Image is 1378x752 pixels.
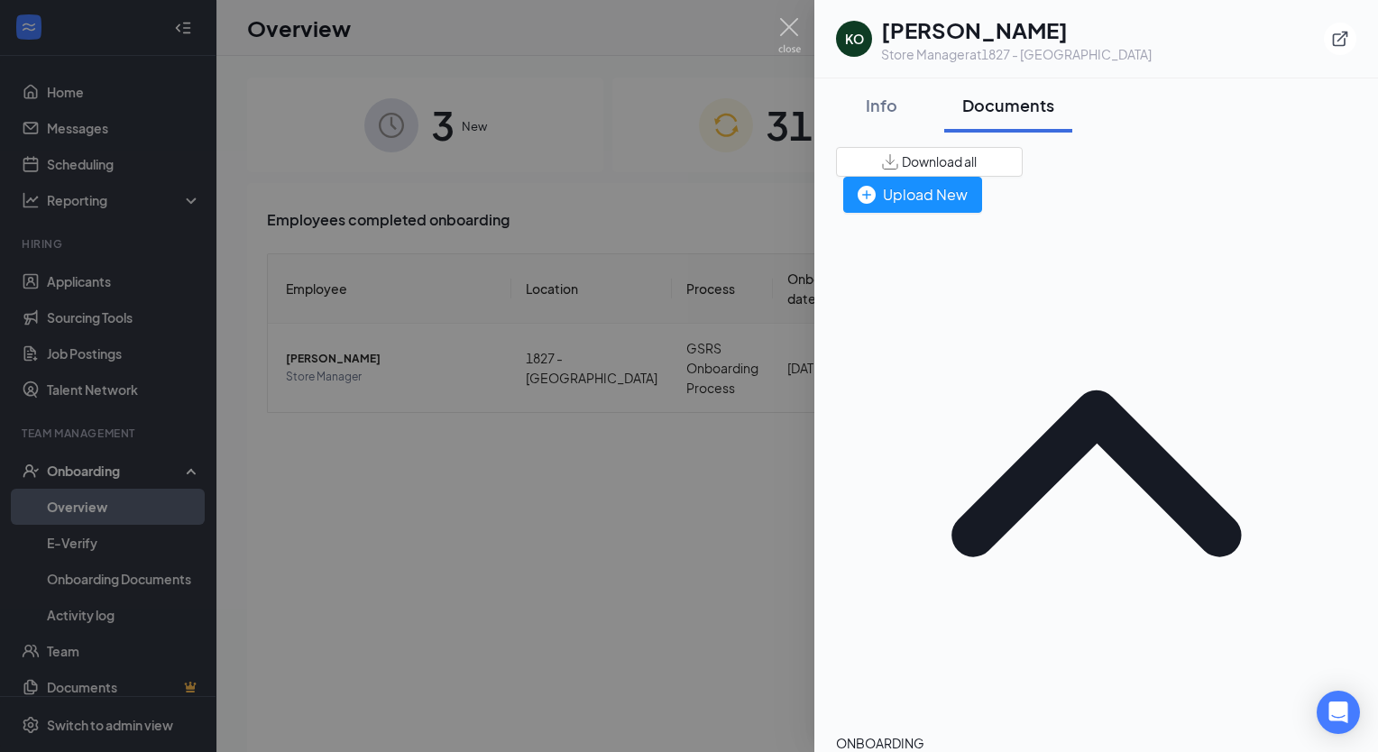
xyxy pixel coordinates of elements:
div: KO [845,30,864,48]
span: Download all [902,152,977,171]
div: Open Intercom Messenger [1317,691,1360,734]
div: Info [854,94,908,116]
div: Upload New [858,183,968,206]
svg: ExternalLink [1331,30,1349,48]
button: Upload New [843,177,982,213]
button: ExternalLink [1324,23,1356,55]
svg: ChevronUp [836,213,1356,733]
button: Download all [836,147,1023,177]
div: Store Manager at 1827 - [GEOGRAPHIC_DATA] [881,45,1152,63]
h1: [PERSON_NAME] [881,14,1152,45]
div: Documents [962,94,1054,116]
